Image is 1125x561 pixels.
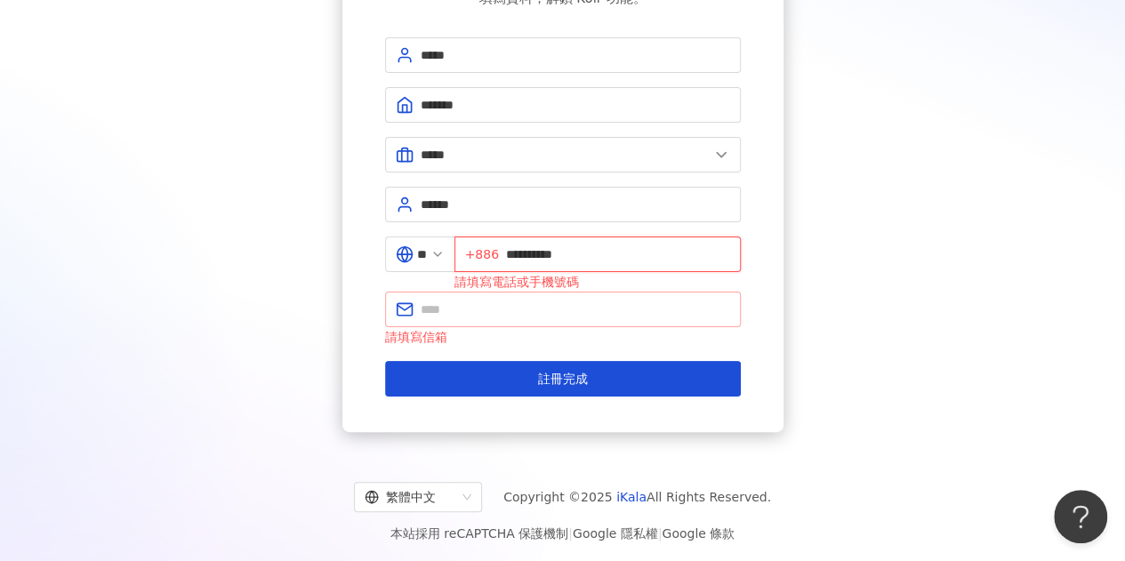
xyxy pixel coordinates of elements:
[385,327,741,347] div: 請填寫信箱
[1054,490,1107,543] iframe: Help Scout Beacon - Open
[568,526,573,541] span: |
[454,272,741,292] div: 請填寫電話或手機號碼
[365,483,455,511] div: 繁體中文
[616,490,647,504] a: iKala
[465,244,499,264] span: +886
[390,523,735,544] span: 本站採用 reCAPTCHA 保護機制
[503,486,771,508] span: Copyright © 2025 All Rights Reserved.
[385,361,741,397] button: 註冊完成
[573,526,658,541] a: Google 隱私權
[538,372,588,386] span: 註冊完成
[662,526,735,541] a: Google 條款
[658,526,663,541] span: |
